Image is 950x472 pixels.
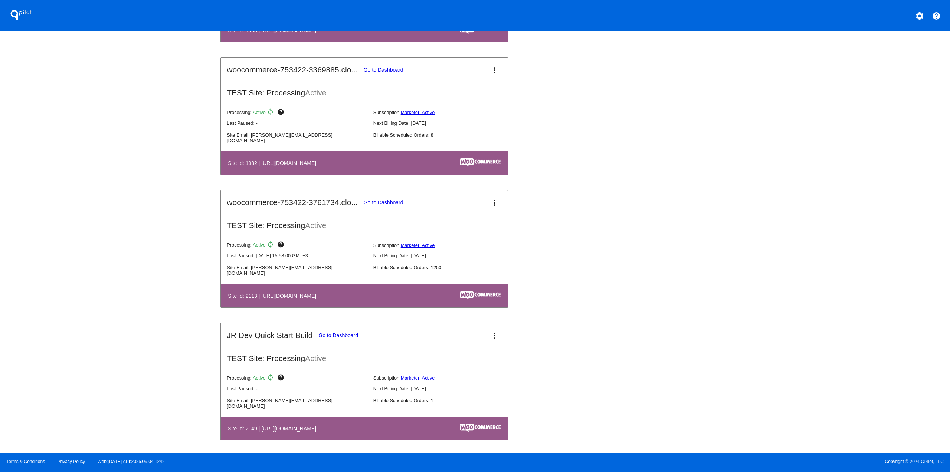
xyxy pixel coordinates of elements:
[227,386,367,391] p: Last Paused: -
[253,242,266,248] span: Active
[305,354,326,362] span: Active
[373,253,514,258] p: Next Billing Date: [DATE]
[221,82,508,97] h2: TEST Site: Processing
[267,374,276,383] mat-icon: sync
[460,291,501,299] img: c53aa0e5-ae75-48aa-9bee-956650975ee5
[373,110,514,115] p: Subscription:
[373,132,514,138] p: Billable Scheduled Orders: 8
[364,67,403,73] a: Go to Dashboard
[277,108,286,117] mat-icon: help
[227,253,367,258] p: Last Paused: [DATE] 15:58:00 GMT+3
[228,160,320,166] h4: Site Id: 1982 | [URL][DOMAIN_NAME]
[401,110,435,115] a: Marketer: Active
[373,265,514,270] p: Billable Scheduled Orders: 1250
[227,108,367,117] p: Processing:
[401,242,435,248] a: Marketer: Active
[227,65,358,74] h2: woocommerce-753422-3369885.clo...
[460,424,501,432] img: c53aa0e5-ae75-48aa-9bee-956650975ee5
[305,221,326,230] span: Active
[490,198,499,207] mat-icon: more_vert
[253,375,266,381] span: Active
[221,348,508,363] h2: TEST Site: Processing
[267,108,276,117] mat-icon: sync
[915,12,924,20] mat-icon: settings
[267,241,276,250] mat-icon: sync
[227,374,367,383] p: Processing:
[253,110,266,115] span: Active
[277,241,286,250] mat-icon: help
[490,331,499,340] mat-icon: more_vert
[490,66,499,75] mat-icon: more_vert
[227,398,367,409] p: Site Email: [PERSON_NAME][EMAIL_ADDRESS][DOMAIN_NAME]
[227,120,367,126] p: Last Paused: -
[227,132,367,143] p: Site Email: [PERSON_NAME][EMAIL_ADDRESS][DOMAIN_NAME]
[305,88,326,97] span: Active
[98,459,165,464] a: Web:[DATE] API:2025.09.04.1242
[373,375,514,381] p: Subscription:
[373,386,514,391] p: Next Billing Date: [DATE]
[227,198,358,207] h2: woocommerce-753422-3761734.clo...
[364,199,403,205] a: Go to Dashboard
[401,375,435,381] a: Marketer: Active
[373,120,514,126] p: Next Billing Date: [DATE]
[227,331,312,340] h2: JR Dev Quick Start Build
[481,459,944,464] span: Copyright © 2024 QPilot, LLC
[58,459,85,464] a: Privacy Policy
[373,398,514,403] p: Billable Scheduled Orders: 1
[318,332,358,338] a: Go to Dashboard
[460,158,501,166] img: c53aa0e5-ae75-48aa-9bee-956650975ee5
[228,293,320,299] h4: Site Id: 2113 | [URL][DOMAIN_NAME]
[227,241,367,250] p: Processing:
[6,459,45,464] a: Terms & Conditions
[6,8,36,23] h1: QPilot
[277,374,286,383] mat-icon: help
[373,242,514,248] p: Subscription:
[227,265,367,276] p: Site Email: [PERSON_NAME][EMAIL_ADDRESS][DOMAIN_NAME]
[932,12,941,20] mat-icon: help
[221,215,508,230] h2: TEST Site: Processing
[228,426,320,432] h4: Site Id: 2149 | [URL][DOMAIN_NAME]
